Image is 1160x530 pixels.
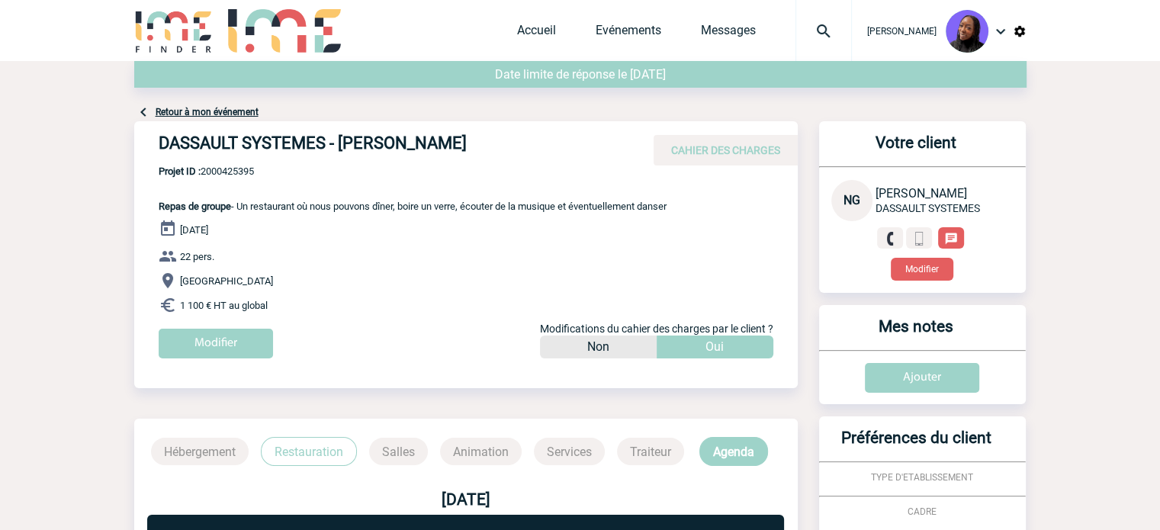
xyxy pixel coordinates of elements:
p: Salles [369,438,428,465]
a: Evénements [596,23,661,44]
p: Agenda [699,437,768,466]
h3: Préférences du client [825,429,1007,461]
h3: Mes notes [825,317,1007,350]
img: chat-24-px-w.png [944,232,958,246]
p: Animation [440,438,522,465]
b: [DATE] [442,490,490,509]
span: Repas de groupe [159,201,231,212]
span: NG [843,193,860,207]
a: Messages [701,23,756,44]
p: Non [587,336,609,358]
img: IME-Finder [134,9,214,53]
span: DASSAULT SYSTEMES [876,202,980,214]
h3: Votre client [825,133,1007,166]
span: - Un restaurant où nous pouvons dîner, boire un verre, écouter de la musique et éventuellement da... [159,201,667,212]
p: Restauration [261,437,357,466]
input: Ajouter [865,363,979,393]
span: 2000425395 [159,165,667,177]
b: Projet ID : [159,165,201,177]
button: Modifier [891,258,953,281]
p: Hébergement [151,438,249,465]
span: [GEOGRAPHIC_DATA] [180,275,273,287]
span: 22 pers. [180,251,214,262]
span: Date limite de réponse le [DATE] [495,67,666,82]
img: portable.png [912,232,926,246]
span: Modifications du cahier des charges par le client ? [540,323,773,335]
span: [PERSON_NAME] [876,186,967,201]
a: Accueil [517,23,556,44]
span: [PERSON_NAME] [867,26,937,37]
p: Traiteur [617,438,684,465]
img: 131349-0.png [946,10,988,53]
h4: DASSAULT SYSTEMES - [PERSON_NAME] [159,133,616,159]
img: fixe.png [883,232,897,246]
span: 1 100 € HT au global [180,300,268,311]
span: CADRE [908,506,937,517]
span: CAHIER DES CHARGES [671,144,780,156]
input: Modifier [159,329,273,358]
p: Services [534,438,605,465]
p: Oui [705,336,724,358]
span: TYPE D'ETABLISSEMENT [871,472,973,483]
a: Retour à mon événement [156,107,259,117]
span: [DATE] [180,224,208,236]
